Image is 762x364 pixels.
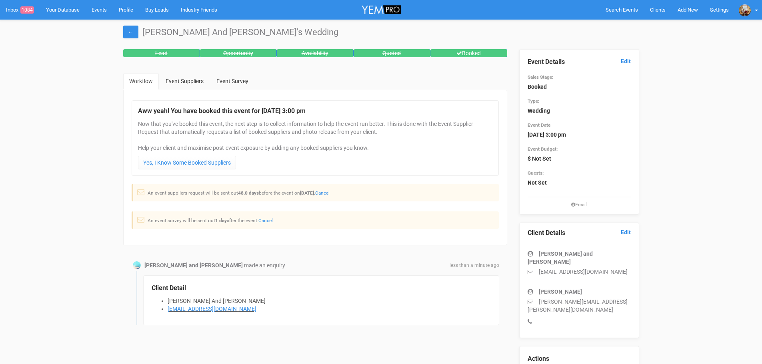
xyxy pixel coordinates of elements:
a: Workflow [123,73,159,90]
div: Lead [123,49,200,57]
p: [EMAIL_ADDRESS][DOMAIN_NAME] [528,268,631,276]
strong: Wedding [528,107,550,114]
a: Yes, I Know Some Booked Suppliers [138,156,236,169]
div: Booked [430,49,507,57]
strong: Booked [528,84,547,90]
div: Opportunity [200,49,277,57]
img: open-uri20200520-4-1r8dlr4 [739,4,751,16]
small: An event survey will be sent out after the event. [148,218,273,223]
li: [PERSON_NAME] And [PERSON_NAME] [168,297,491,305]
p: Now that you've booked this event, the next step is to collect information to help the event run ... [138,120,492,152]
strong: [PERSON_NAME] and [PERSON_NAME] [144,262,243,269]
span: Clients [650,7,666,13]
legend: Actions [528,354,631,364]
a: ← [123,26,138,38]
legend: Client Details [528,229,631,238]
legend: Aww yeah! You have booked this event for [DATE] 3:00 pm [138,107,492,116]
small: An event suppliers request will be sent out before the event on . [148,190,330,196]
a: Event Survey [210,73,254,89]
legend: Event Details [528,58,631,67]
legend: Client Detail [152,284,491,293]
a: Cancel [258,218,273,223]
small: Event Budget: [528,146,558,152]
span: Search Events [606,7,638,13]
small: Email [528,201,631,208]
small: Guests: [528,170,544,176]
img: Profile Image [133,261,141,269]
strong: [DATE] 3:00 pm [528,131,566,138]
a: Cancel [315,190,330,196]
h1: [PERSON_NAME] And [PERSON_NAME]'s Wedding [123,28,639,37]
span: Add New [678,7,698,13]
a: Event Suppliers [160,73,210,89]
strong: [DATE] [300,190,314,196]
small: Event Date [528,122,550,128]
strong: $ Not Set [528,155,551,162]
div: Quoted [354,49,430,57]
a: Edit [621,229,631,236]
span: less than a minute ago [450,262,499,269]
a: Edit [621,58,631,65]
strong: [PERSON_NAME] [539,288,582,295]
span: made an enquiry [244,262,285,269]
div: Availability [277,49,354,57]
a: [EMAIL_ADDRESS][DOMAIN_NAME] [168,306,256,312]
strong: [PERSON_NAME] and [PERSON_NAME] [528,251,593,265]
strong: Not Set [528,179,547,186]
strong: 1 day [215,218,227,223]
p: [PERSON_NAME][EMAIL_ADDRESS][PERSON_NAME][DOMAIN_NAME] [528,298,631,314]
span: 1084 [20,6,34,14]
strong: 48.0 days [238,190,259,196]
small: Type: [528,98,539,104]
small: Sales Stage: [528,74,553,80]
